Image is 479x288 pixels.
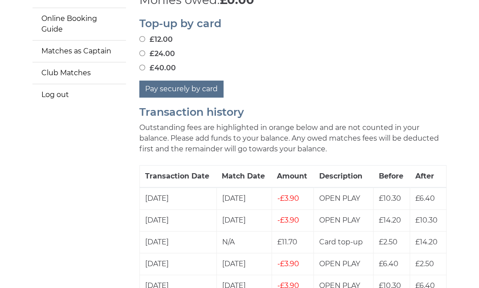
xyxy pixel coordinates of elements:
a: Log out [32,84,126,105]
th: Description [313,166,373,188]
td: [DATE] [140,210,217,231]
span: £2.50 [379,238,398,246]
th: Amount [272,166,313,188]
input: £12.00 [139,36,145,42]
span: £10.30 [415,216,438,224]
span: £3.90 [277,260,299,268]
h2: Transaction history [139,106,447,118]
td: [DATE] [216,210,272,231]
a: Online Booking Guide [32,8,126,40]
td: [DATE] [140,187,217,210]
span: £14.20 [379,216,401,224]
span: £3.90 [277,194,299,203]
th: Match Date [216,166,272,188]
button: Pay securely by card [139,81,223,97]
span: £2.50 [415,260,434,268]
h2: Top-up by card [139,18,447,29]
td: [DATE] [216,187,272,210]
td: OPEN PLAY [313,253,373,275]
a: Club Matches [32,62,126,84]
td: [DATE] [216,253,272,275]
span: £14.20 [415,238,438,246]
td: [DATE] [140,253,217,275]
td: [DATE] [140,231,217,253]
p: Outstanding fees are highlighted in orange below and are not counted in your balance. Please add ... [139,122,447,154]
th: After [410,166,447,188]
td: OPEN PLAY [313,210,373,231]
span: £10.30 [379,194,401,203]
td: N/A [216,231,272,253]
a: Matches as Captain [32,41,126,62]
span: £11.70 [277,238,297,246]
input: £24.00 [139,50,145,56]
th: Transaction Date [140,166,217,188]
td: OPEN PLAY [313,187,373,210]
span: £6.40 [415,194,435,203]
label: £24.00 [139,49,175,59]
span: £3.90 [277,216,299,224]
label: £40.00 [139,63,176,73]
th: Before [373,166,410,188]
label: £12.00 [139,34,173,45]
td: Card top-up [313,231,373,253]
input: £40.00 [139,65,145,70]
span: £6.40 [379,260,398,268]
